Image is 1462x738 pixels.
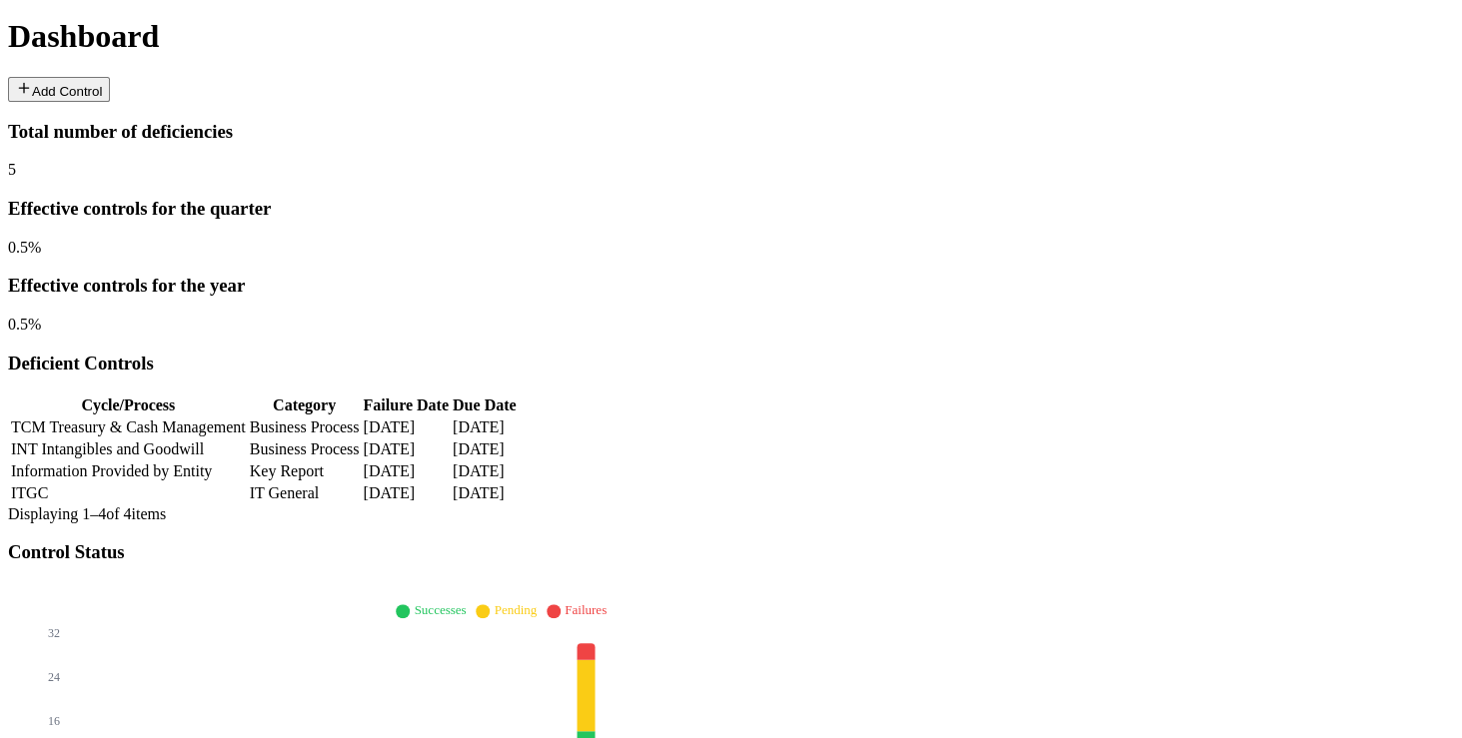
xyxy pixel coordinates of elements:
[494,602,537,617] span: Pending
[362,483,449,503] td: [DATE]
[452,417,518,437] td: [DATE]
[452,483,518,503] td: [DATE]
[452,461,518,481] td: [DATE]
[362,461,449,481] td: [DATE]
[10,439,247,459] td: INT Intangibles and Goodwill
[362,439,449,459] td: [DATE]
[8,77,110,102] button: Add Control
[10,483,247,503] td: ITGC
[452,395,518,415] th: Due Date
[8,198,1454,220] h3: Effective controls for the quarter
[8,316,41,333] span: 0.5 %
[8,505,166,522] span: Displaying 1– 4 of 4 items
[565,602,607,617] span: Failures
[48,625,60,639] tspan: 32
[8,353,1454,374] h3: Deficient Controls
[452,439,518,459] td: [DATE]
[249,395,361,415] th: Category
[8,239,41,256] span: 0.5 %
[10,417,247,437] td: TCM Treasury & Cash Management
[362,417,449,437] td: [DATE]
[48,713,60,727] tspan: 16
[8,161,16,178] span: 5
[8,541,1454,563] h3: Control Status
[362,395,449,415] th: Failure Date
[249,483,361,503] td: IT General
[48,669,60,683] tspan: 24
[8,18,1454,55] h1: Dashboard
[10,461,247,481] td: Information Provided by Entity
[249,417,361,437] td: Business Process
[249,439,361,459] td: Business Process
[249,461,361,481] td: Key Report
[8,275,1454,297] h3: Effective controls for the year
[8,121,1454,143] h3: Total number of deficiencies
[10,395,247,415] th: Cycle/Process
[414,602,466,617] span: Successes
